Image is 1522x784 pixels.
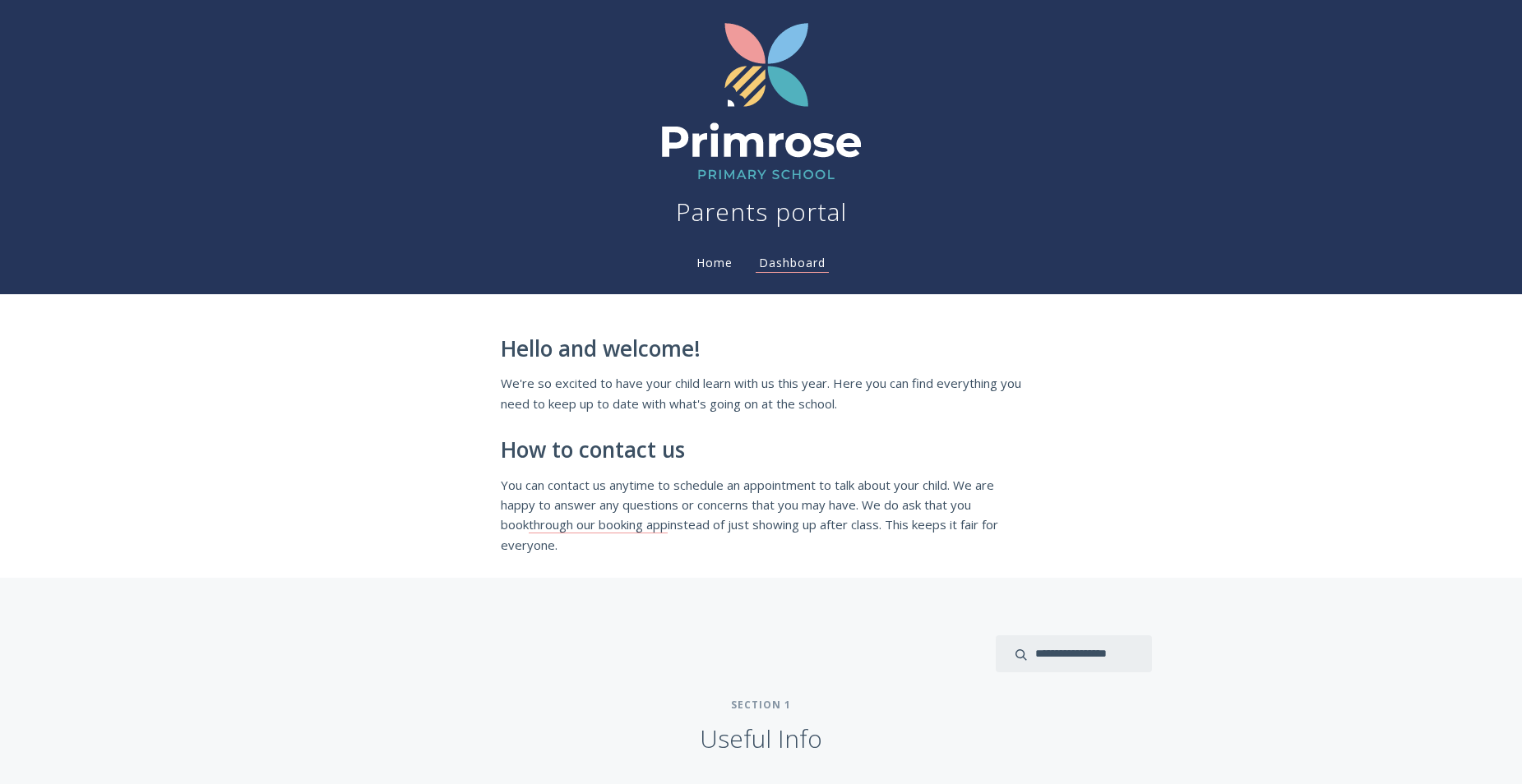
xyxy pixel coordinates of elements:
h1: Parents portal [676,196,847,228]
p: You can contact us anytime to schedule an appointment to talk about your child. We are happy to a... [501,475,1022,556]
a: through our booking app [529,516,668,533]
p: We're so excited to have your child learn with us this year. Here you can find everything you nee... [501,373,1022,413]
h2: Hello and welcome! [501,337,1022,362]
a: Home [693,255,736,270]
input: search input [996,635,1152,672]
a: Dashboard [756,255,829,273]
h2: How to contact us [501,438,1022,463]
